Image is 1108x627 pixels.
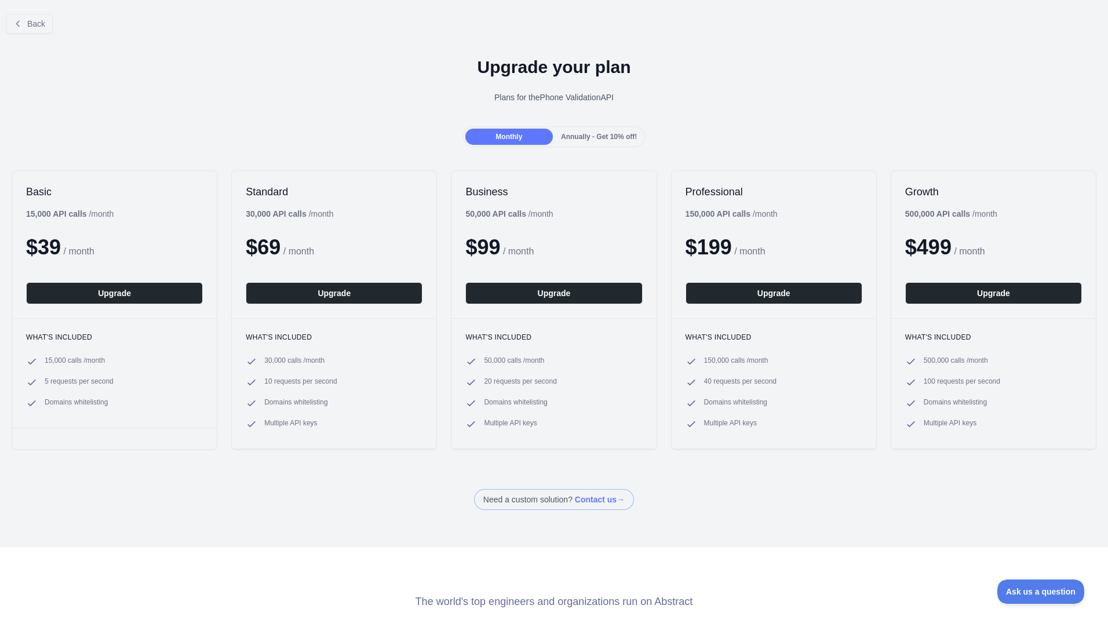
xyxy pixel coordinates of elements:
span: $ 199 [686,235,732,259]
b: 150,000 API calls [686,209,750,218]
div: / month [465,208,553,220]
h2: Business [465,185,642,199]
h2: Professional [686,185,862,199]
span: $ 99 [465,235,500,259]
div: / month [686,208,778,220]
b: 50,000 API calls [465,209,526,218]
iframe: Toggle Customer Support [997,579,1085,604]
